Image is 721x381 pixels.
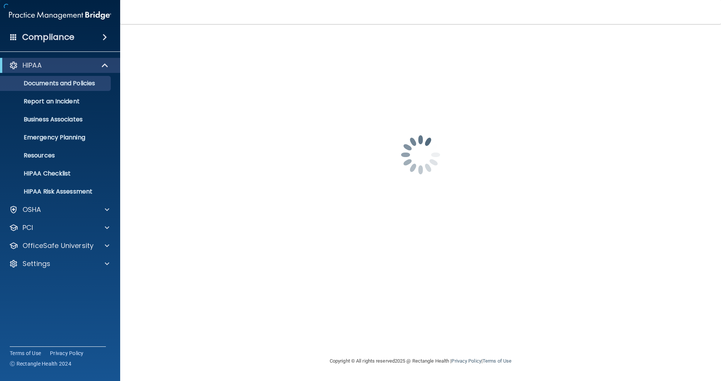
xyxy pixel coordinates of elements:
p: Resources [5,152,107,159]
p: Business Associates [5,116,107,123]
iframe: Drift Widget Chat Controller [591,328,712,358]
p: HIPAA Checklist [5,170,107,177]
a: Settings [9,259,109,268]
img: PMB logo [9,8,111,23]
p: OSHA [23,205,41,214]
h4: Compliance [22,32,74,42]
a: OfficeSafe University [9,241,109,250]
span: Ⓒ Rectangle Health 2024 [10,360,71,367]
p: Documents and Policies [5,80,107,87]
img: spinner.e123f6fc.gif [383,117,458,192]
p: Report an Incident [5,98,107,105]
p: HIPAA [23,61,42,70]
a: Privacy Policy [50,349,84,357]
p: OfficeSafe University [23,241,94,250]
p: PCI [23,223,33,232]
a: Privacy Policy [451,358,481,364]
div: Copyright © All rights reserved 2025 @ Rectangle Health | | [284,349,558,373]
a: Terms of Use [10,349,41,357]
p: Emergency Planning [5,134,107,141]
p: HIPAA Risk Assessment [5,188,107,195]
a: PCI [9,223,109,232]
a: OSHA [9,205,109,214]
p: Settings [23,259,50,268]
a: Terms of Use [483,358,511,364]
a: HIPAA [9,61,109,70]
